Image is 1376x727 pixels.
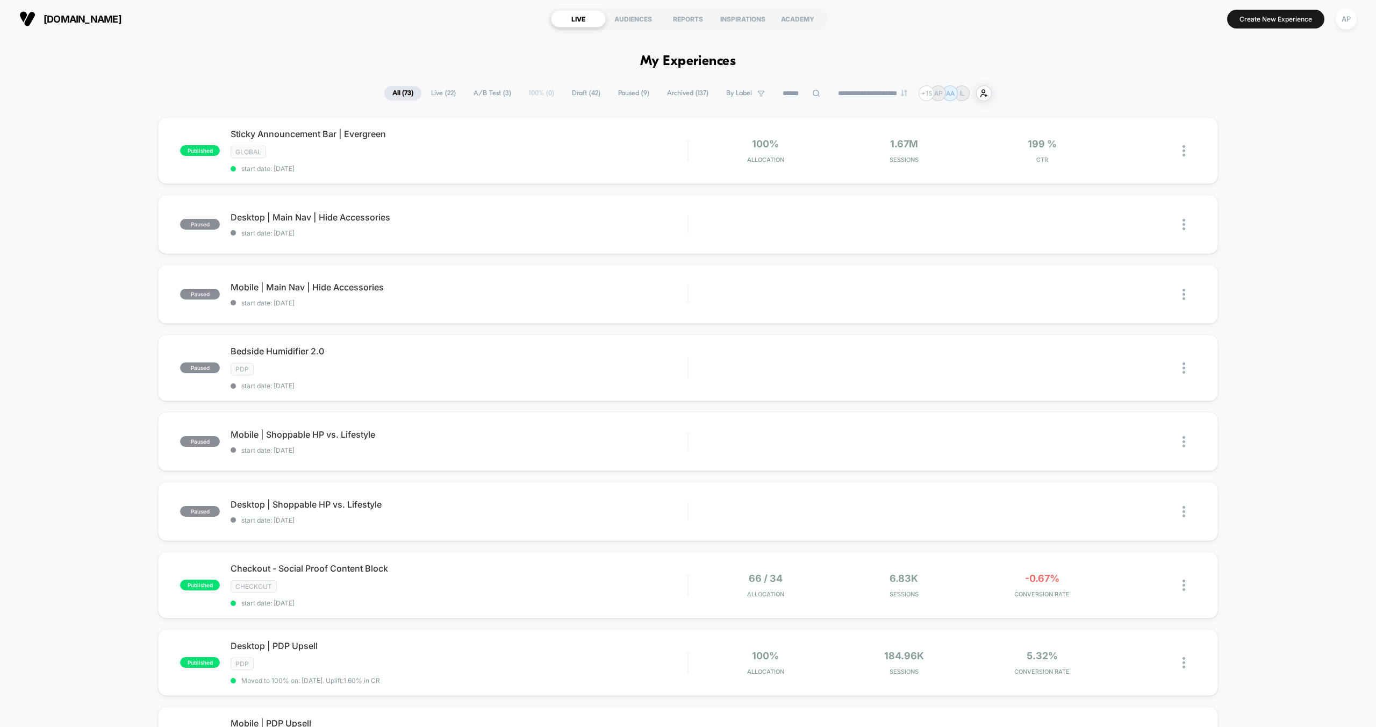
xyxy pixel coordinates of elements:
[919,85,934,101] div: + 15
[180,580,220,590] span: published
[890,138,918,149] span: 1.67M
[837,156,970,163] span: Sessions
[231,429,687,440] span: Mobile | Shoppable HP vs. Lifestyle
[180,657,220,668] span: published
[231,212,687,223] span: Desktop | Main Nav | Hide Accessories
[231,165,687,173] span: start date: [DATE]
[659,86,716,101] span: Archived ( 137 )
[890,573,918,584] span: 6.83k
[976,156,1108,163] span: CTR
[231,640,687,651] span: Desktop | PDP Upsell
[1332,8,1360,30] button: AP
[1227,10,1324,28] button: Create New Experience
[384,86,421,101] span: All ( 73 )
[1182,219,1185,230] img: close
[752,650,779,661] span: 100%
[934,89,943,97] p: AP
[423,86,464,101] span: Live ( 22 )
[747,590,784,598] span: Allocation
[16,10,125,27] button: [DOMAIN_NAME]
[19,11,35,27] img: Visually logo
[231,499,687,510] span: Desktop | Shoppable HP vs. Lifestyle
[976,668,1108,675] span: CONVERSION RATE
[180,219,220,230] span: paused
[837,590,970,598] span: Sessions
[749,573,783,584] span: 66 / 34
[231,282,687,293] span: Mobile | Main Nav | Hide Accessories
[901,90,907,96] img: end
[231,229,687,237] span: start date: [DATE]
[747,668,784,675] span: Allocation
[959,89,965,97] p: IL
[884,650,924,661] span: 184.96k
[1182,506,1185,517] img: close
[231,580,277,593] span: CHECKOUT
[241,676,380,685] span: Moved to 100% on: [DATE] . Uplift: 1.60% in CR
[1182,289,1185,300] img: close
[231,446,687,454] span: start date: [DATE]
[1182,362,1185,374] img: close
[231,146,266,158] span: GLOBAL
[1182,580,1185,591] img: close
[946,89,955,97] p: AA
[1027,650,1058,661] span: 5.32%
[837,668,970,675] span: Sessions
[770,10,825,27] div: ACADEMY
[231,346,687,357] span: Bedside Humidifier 2.0
[976,590,1108,598] span: CONVERSION RATE
[231,658,254,670] span: PDP
[180,436,220,447] span: paused
[610,86,657,101] span: Paused ( 9 )
[752,138,779,149] span: 100%
[726,89,752,97] span: By Label
[231,363,254,375] span: PDP
[180,506,220,517] span: paused
[564,86,608,101] span: Draft ( 42 )
[231,563,687,574] span: Checkout - Social Proof Content Block
[465,86,519,101] span: A/B Test ( 3 )
[747,156,784,163] span: Allocation
[715,10,770,27] div: INSPIRATIONS
[1025,573,1059,584] span: -0.67%
[231,129,687,139] span: Sticky Announcement Bar | Evergreen
[180,289,220,300] span: paused
[1028,138,1057,149] span: 199 %
[231,516,687,524] span: start date: [DATE]
[231,299,687,307] span: start date: [DATE]
[1182,436,1185,447] img: close
[1336,9,1357,30] div: AP
[44,13,121,25] span: [DOMAIN_NAME]
[231,382,687,390] span: start date: [DATE]
[661,10,715,27] div: REPORTS
[1182,145,1185,156] img: close
[551,10,606,27] div: LIVE
[180,362,220,373] span: paused
[231,599,687,607] span: start date: [DATE]
[180,145,220,156] span: published
[640,54,736,69] h1: My Experiences
[1182,657,1185,668] img: close
[606,10,661,27] div: AUDIENCES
